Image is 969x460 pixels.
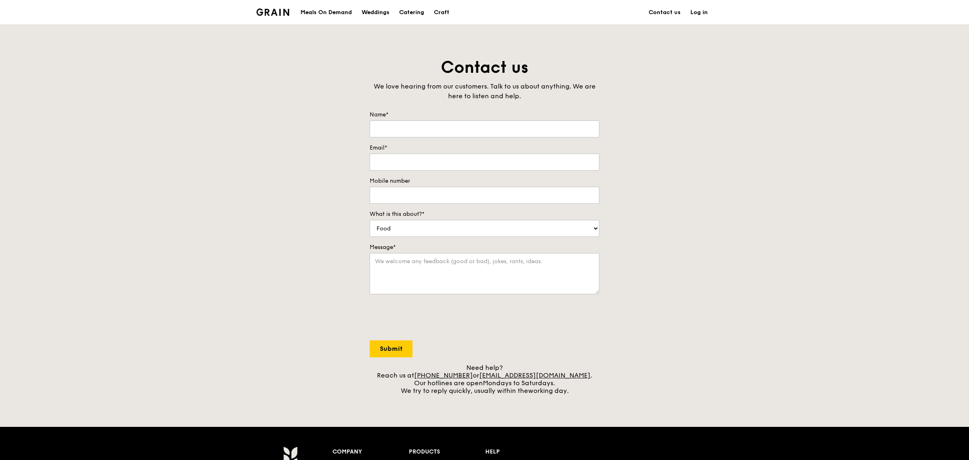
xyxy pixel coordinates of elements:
div: Catering [399,0,424,25]
div: Need help? Reach us at or . Our hotlines are open We try to reply quickly, usually within the [370,364,599,395]
a: Catering [394,0,429,25]
div: We love hearing from our customers. Talk to us about anything. We are here to listen and help. [370,82,599,101]
a: [PHONE_NUMBER] [414,371,473,379]
div: Craft [434,0,449,25]
span: working day. [528,387,569,395]
div: Help [485,446,562,458]
div: Weddings [362,0,389,25]
div: Products [409,446,485,458]
input: Submit [370,340,413,357]
span: Mondays to Saturdays. [483,379,555,387]
label: What is this about?* [370,210,599,218]
a: Log in [685,0,713,25]
a: Weddings [357,0,394,25]
label: Email* [370,144,599,152]
a: Contact us [644,0,685,25]
img: Grain [256,8,289,16]
iframe: reCAPTCHA [370,302,493,334]
label: Message* [370,243,599,251]
div: Company [332,446,409,458]
a: Craft [429,0,454,25]
div: Meals On Demand [300,0,352,25]
h1: Contact us [370,57,599,78]
label: Name* [370,111,599,119]
label: Mobile number [370,177,599,185]
a: [EMAIL_ADDRESS][DOMAIN_NAME] [479,371,590,379]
